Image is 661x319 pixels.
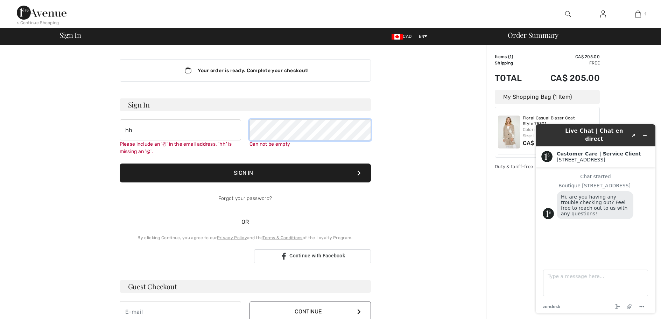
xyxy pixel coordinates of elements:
[120,140,241,155] div: Please include an '@' in the email address. 'hh' is missing an '@'.
[530,119,661,319] iframe: Find more information here
[495,163,600,170] div: Duty & tariff-free | Uninterrupted shipping
[120,98,371,111] h3: Sign In
[218,195,272,201] a: Forgot your password?
[120,164,371,182] button: Sign In
[392,34,403,40] img: Canadian Dollar
[495,90,600,104] div: My Shopping Bag (1 Item)
[392,34,414,39] span: CAD
[262,235,302,240] a: Terms & Conditions
[532,66,600,90] td: CA$ 205.00
[523,126,597,139] div: Color: Oatmeal Size: L
[289,253,345,258] span: Continue with Facebook
[238,218,253,226] span: OR
[635,10,641,18] img: My Bag
[120,119,241,140] input: E-mail
[645,11,646,17] span: 1
[17,6,66,20] img: 1ère Avenue
[217,235,247,240] a: Privacy Policy
[495,54,532,60] td: Items ( )
[17,20,59,26] div: < Continue Shopping
[600,10,606,18] img: My Info
[509,54,512,59] span: 1
[595,10,612,19] a: Sign In
[254,249,371,263] a: Continue with Facebook
[532,60,600,66] td: Free
[120,280,371,293] h3: Guest Checkout
[523,116,597,126] a: Floral Casual Blazer Coat Style 75301
[621,10,655,18] a: 1
[15,5,30,11] span: Chat
[249,140,371,148] div: Can not be empty
[116,249,252,264] iframe: Sign in with Google Button
[498,116,520,148] img: Floral Casual Blazer Coat Style 75301
[120,59,371,82] div: Your order is ready. Complete your checkout!
[495,60,532,66] td: Shipping
[532,54,600,60] td: CA$ 205.00
[120,235,371,241] div: By clicking Continue, you agree to our and the of the Loyalty Program.
[59,32,81,39] span: Sign In
[499,32,657,39] div: Order Summary
[523,140,547,146] span: CA$ 205
[419,34,428,39] span: EN
[495,66,532,90] td: Total
[565,10,571,18] img: search the website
